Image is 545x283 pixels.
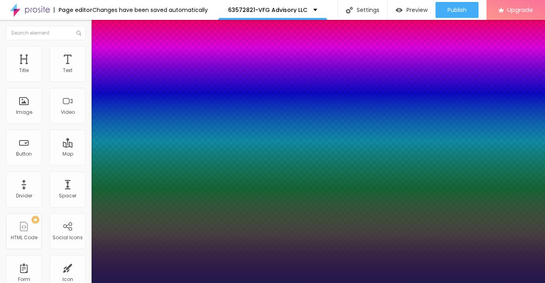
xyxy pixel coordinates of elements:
img: Icone [346,7,353,14]
div: Spacer [59,193,76,199]
div: Map [63,151,73,157]
button: Publish [436,2,479,18]
div: Button [16,151,32,157]
div: Title [19,68,29,73]
p: 63572821-VFG Advisory LLC [228,7,307,13]
div: Icon [63,277,73,282]
input: Search element [6,26,86,40]
div: Changes have been saved automatically [92,7,208,13]
button: Preview [388,2,436,18]
div: Social Icons [53,235,83,240]
span: Publish [447,7,467,13]
div: HTML Code [11,235,37,240]
div: Page editor [54,7,92,13]
div: Divider [16,193,32,199]
div: Video [61,109,75,115]
img: Icone [76,31,81,35]
span: Upgrade [507,6,533,13]
div: Text [63,68,72,73]
div: Form [18,277,30,282]
img: view-1.svg [396,7,402,14]
div: Image [16,109,32,115]
span: Preview [406,7,428,13]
